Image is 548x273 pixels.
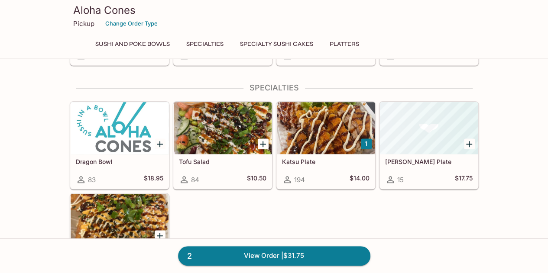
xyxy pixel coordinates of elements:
button: Sushi and Poke Bowls [91,38,175,50]
h5: $14.00 [350,174,370,185]
h5: Katsu Plate [282,158,370,165]
div: Hamachi Kama Plate [380,102,478,154]
div: Tofu Salad [174,102,272,154]
a: Dragon Bowl83$18.95 [70,102,169,189]
button: Change Order Type [101,17,162,30]
span: 2 [182,250,197,262]
button: Add Poke Nachos [155,230,165,241]
h5: $18.95 [144,174,163,185]
a: Katsu Plate194$14.00 [276,102,375,189]
h4: Specialties [70,83,479,93]
div: Poke Nachos [71,194,169,246]
h5: $10.50 [247,174,266,185]
a: Tofu Salad84$10.50 [173,102,272,189]
h3: Aloha Cones [73,3,475,17]
span: 83 [88,176,96,184]
button: Add Tofu Salad [258,138,269,149]
button: Add Hamachi Kama Plate [464,138,475,149]
div: Dragon Bowl [71,102,169,154]
div: Katsu Plate [277,102,375,154]
span: 15 [397,176,404,184]
p: Pickup [73,19,94,28]
button: Add Dragon Bowl [155,138,165,149]
h5: [PERSON_NAME] Plate [385,158,473,165]
a: [PERSON_NAME] Plate15$17.75 [379,102,478,189]
span: 194 [294,176,305,184]
button: Specialties [182,38,228,50]
button: Add Katsu Plate [361,138,372,149]
h5: $17.75 [455,174,473,185]
h5: Tofu Salad [179,158,266,165]
button: Platters [325,38,364,50]
span: 84 [191,176,199,184]
button: Specialty Sushi Cakes [235,38,318,50]
h5: Dragon Bowl [76,158,163,165]
a: 2View Order |$31.75 [178,246,370,265]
